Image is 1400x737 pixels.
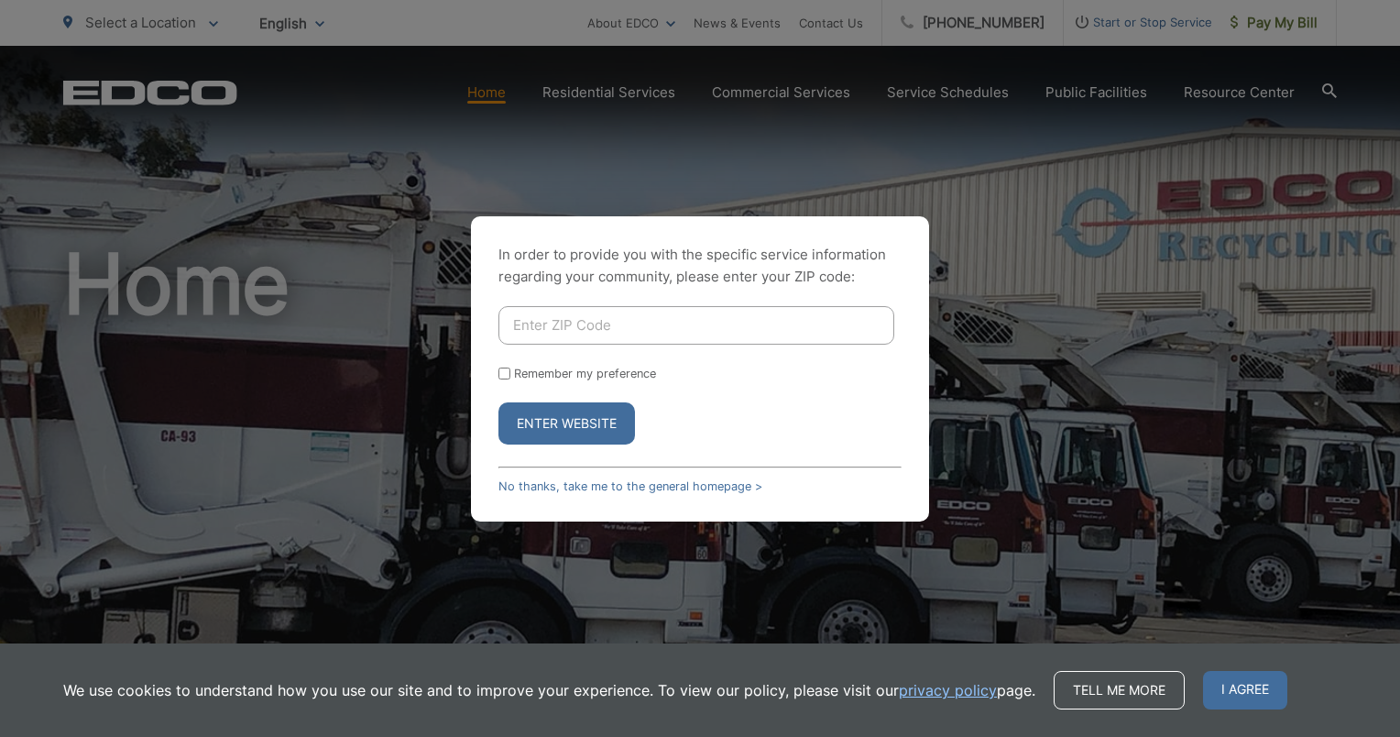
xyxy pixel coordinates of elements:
p: We use cookies to understand how you use our site and to improve your experience. To view our pol... [63,679,1035,701]
span: I agree [1203,671,1287,709]
button: Enter Website [498,402,635,445]
a: No thanks, take me to the general homepage > [498,479,762,493]
a: privacy policy [899,679,997,701]
a: Tell me more [1054,671,1185,709]
p: In order to provide you with the specific service information regarding your community, please en... [498,244,902,288]
input: Enter ZIP Code [498,306,894,345]
label: Remember my preference [514,367,656,380]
